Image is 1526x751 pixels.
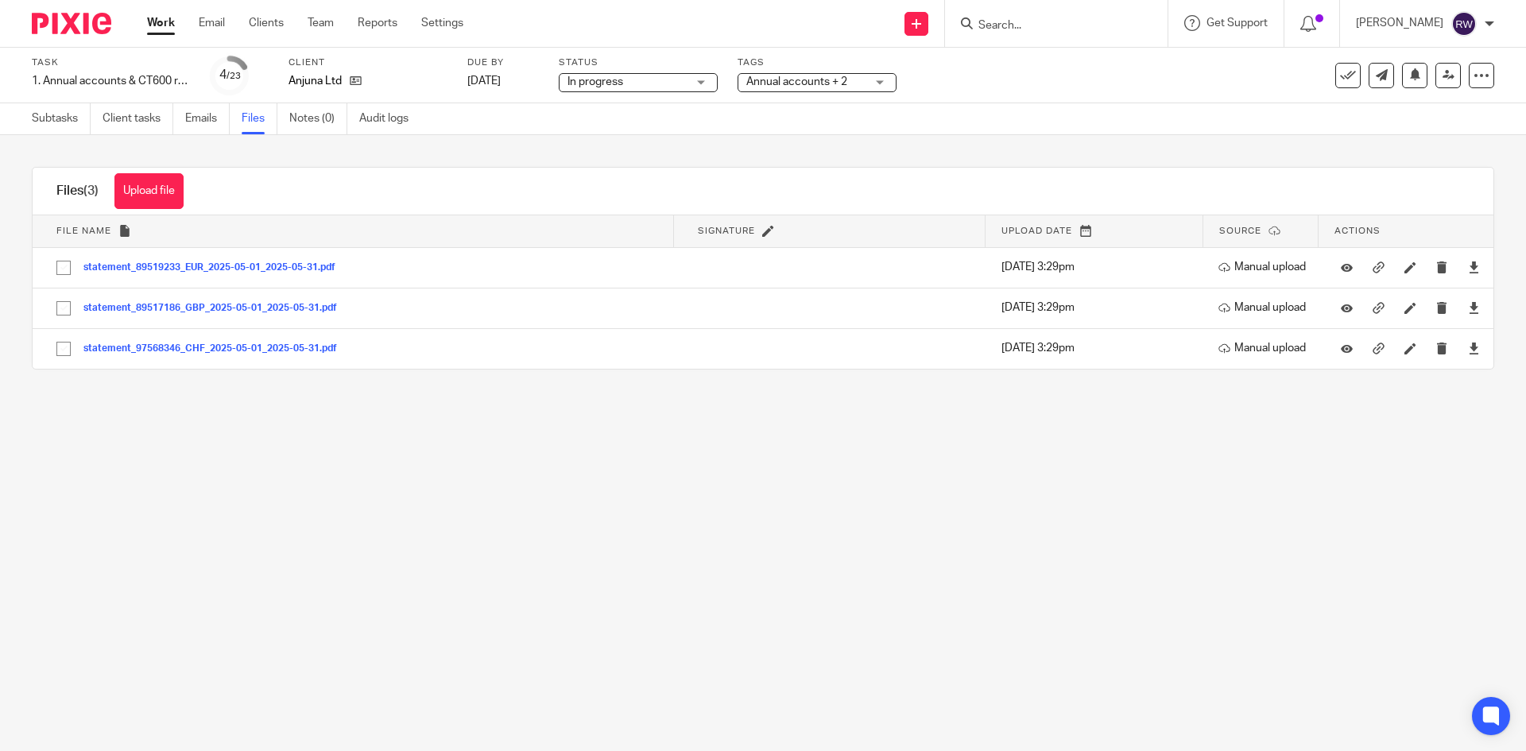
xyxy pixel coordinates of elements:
[83,303,349,314] button: statement_89517186_GBP_2025-05-01_2025-05-31.pdf
[289,103,347,134] a: Notes (0)
[567,76,623,87] span: In progress
[1468,340,1480,356] a: Download
[308,15,334,31] a: Team
[219,66,241,84] div: 4
[421,15,463,31] a: Settings
[358,15,397,31] a: Reports
[103,103,173,134] a: Client tasks
[467,56,539,69] label: Due by
[83,184,99,197] span: (3)
[56,226,111,235] span: File name
[48,293,79,323] input: Select
[977,19,1120,33] input: Search
[1334,226,1381,235] span: Actions
[227,72,241,80] small: /23
[83,262,347,273] button: statement_89519233_EUR_2025-05-01_2025-05-31.pdf
[32,103,91,134] a: Subtasks
[48,253,79,283] input: Select
[1451,11,1477,37] img: svg%3E
[56,183,99,199] h1: Files
[1468,300,1480,315] a: Download
[1468,259,1480,275] a: Download
[1001,340,1195,356] p: [DATE] 3:29pm
[559,56,718,69] label: Status
[1218,300,1311,315] p: Manual upload
[359,103,420,134] a: Audit logs
[242,103,277,134] a: Files
[1219,226,1261,235] span: Source
[199,15,225,31] a: Email
[32,73,191,89] div: 1. Annual accounts &amp; CT600 return
[289,73,342,89] p: Anjuna Ltd
[185,103,230,134] a: Emails
[1218,340,1311,356] p: Manual upload
[1218,259,1311,275] p: Manual upload
[467,75,501,87] span: [DATE]
[114,173,184,209] button: Upload file
[32,56,191,69] label: Task
[83,343,349,354] button: statement_97568346_CHF_2025-05-01_2025-05-31.pdf
[289,56,447,69] label: Client
[698,226,755,235] span: Signature
[48,334,79,364] input: Select
[1001,259,1195,275] p: [DATE] 3:29pm
[147,15,175,31] a: Work
[1001,226,1072,235] span: Upload date
[32,13,111,34] img: Pixie
[746,76,847,87] span: Annual accounts + 2
[32,73,191,89] div: 1. Annual accounts & CT600 return
[1206,17,1268,29] span: Get Support
[738,56,897,69] label: Tags
[249,15,284,31] a: Clients
[1001,300,1195,315] p: [DATE] 3:29pm
[1356,15,1443,31] p: [PERSON_NAME]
